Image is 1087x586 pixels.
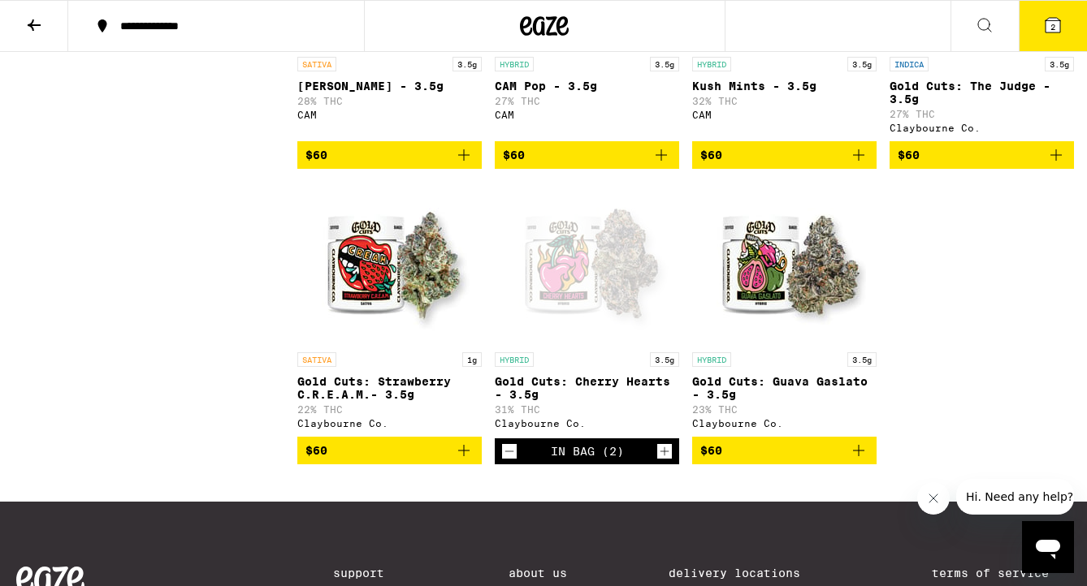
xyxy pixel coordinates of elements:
div: Claybourne Co. [692,418,877,429]
p: INDICA [890,57,929,71]
p: SATIVA [297,57,336,71]
a: Support [333,567,406,580]
div: Claybourne Co. [495,418,679,429]
span: $60 [700,149,722,162]
p: HYBRID [495,57,534,71]
p: Gold Cuts: The Judge - 3.5g [890,80,1074,106]
p: 28% THC [297,96,482,106]
p: 3.5g [847,352,877,367]
p: SATIVA [297,352,336,367]
p: Gold Cuts: Strawberry C.R.E.A.M.- 3.5g [297,375,482,401]
p: HYBRID [692,352,731,367]
span: $60 [700,444,722,457]
p: 31% THC [495,404,679,415]
div: Claybourne Co. [890,123,1074,133]
p: 3.5g [847,57,877,71]
p: Gold Cuts: Cherry Hearts - 3.5g [495,375,679,401]
span: 2 [1050,22,1055,32]
div: CAM [495,110,679,120]
iframe: Button to launch messaging window [1022,521,1074,573]
button: Increment [656,443,673,459]
span: $60 [503,149,525,162]
p: 3.5g [453,57,482,71]
p: HYBRID [692,57,731,71]
span: $60 [305,149,327,162]
button: Add to bag [297,437,482,464]
button: 2 [1019,1,1087,51]
p: 3.5g [650,352,679,367]
p: Gold Cuts: Guava Gaslato - 3.5g [692,375,877,401]
p: CAM Pop - 3.5g [495,80,679,93]
div: CAM [692,110,877,120]
p: 3.5g [1045,57,1074,71]
p: HYBRID [495,352,534,367]
p: 27% THC [890,109,1074,119]
a: About Us [509,567,567,580]
div: CAM [297,110,482,120]
a: Delivery Locations [669,567,829,580]
button: Add to bag [495,141,679,169]
a: Open page for Gold Cuts: Strawberry C.R.E.A.M.- 3.5g from Claybourne Co. [297,182,482,437]
a: Terms of Service [932,567,1071,580]
p: 23% THC [692,404,877,415]
span: $60 [305,444,327,457]
iframe: Message from company [956,479,1074,515]
div: In Bag (2) [551,445,624,458]
button: Add to bag [890,141,1074,169]
p: 22% THC [297,404,482,415]
iframe: Close message [917,482,950,515]
a: Open page for Gold Cuts: Cherry Hearts - 3.5g from Claybourne Co. [495,182,679,438]
p: [PERSON_NAME] - 3.5g [297,80,482,93]
p: 1g [462,352,482,367]
button: Add to bag [692,141,877,169]
button: Add to bag [692,437,877,464]
button: Decrement [501,443,518,459]
img: Claybourne Co. - Gold Cuts: Guava Gaslato - 3.5g [704,182,866,344]
p: Kush Mints - 3.5g [692,80,877,93]
p: 3.5g [650,57,679,71]
img: Claybourne Co. - Gold Cuts: Strawberry C.R.E.A.M.- 3.5g [309,182,471,344]
button: Add to bag [297,141,482,169]
div: Claybourne Co. [297,418,482,429]
span: $60 [898,149,920,162]
a: Open page for Gold Cuts: Guava Gaslato - 3.5g from Claybourne Co. [692,182,877,437]
p: 32% THC [692,96,877,106]
p: 27% THC [495,96,679,106]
